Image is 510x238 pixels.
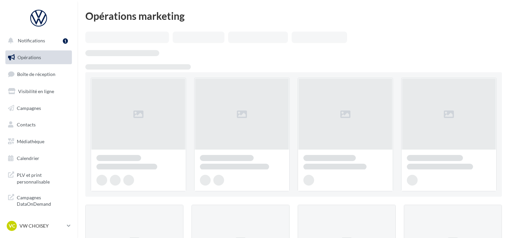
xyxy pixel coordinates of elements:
span: Boîte de réception [17,71,55,77]
div: Opérations marketing [85,11,502,21]
div: 1 [63,38,68,44]
span: Médiathèque [17,138,44,144]
span: Campagnes [17,105,41,111]
a: Calendrier [4,151,73,165]
span: PLV et print personnalisable [17,170,69,185]
a: Visibilité en ligne [4,84,73,98]
span: Notifications [18,38,45,43]
span: VC [9,223,15,229]
button: Notifications 1 [4,34,71,48]
a: Campagnes DataOnDemand [4,190,73,210]
span: Campagnes DataOnDemand [17,193,69,207]
a: VC VW CHOISEY [5,220,72,232]
a: Campagnes [4,101,73,115]
span: Opérations [17,54,41,60]
a: Contacts [4,118,73,132]
a: Médiathèque [4,134,73,149]
span: Contacts [17,122,36,127]
a: PLV et print personnalisable [4,168,73,188]
p: VW CHOISEY [19,223,64,229]
span: Calendrier [17,155,39,161]
a: Opérations [4,50,73,65]
a: Boîte de réception [4,67,73,81]
span: Visibilité en ligne [18,88,54,94]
